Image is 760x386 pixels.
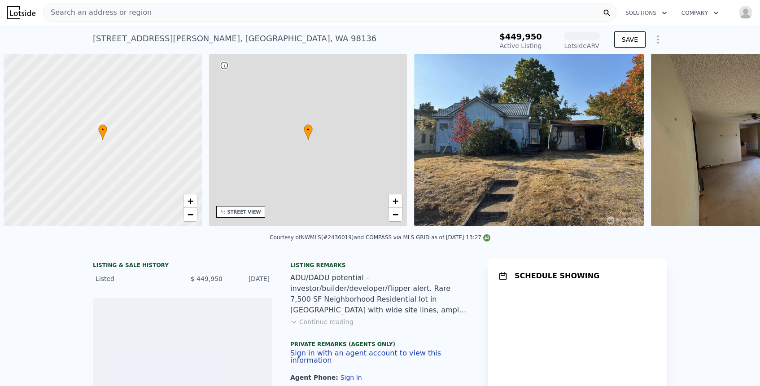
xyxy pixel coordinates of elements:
[304,126,313,134] span: •
[393,209,398,220] span: −
[191,275,223,282] span: $ 449,950
[614,31,646,48] button: SAVE
[674,5,726,21] button: Company
[98,126,107,134] span: •
[227,209,261,215] div: STREET VIEW
[270,234,490,241] div: Courtesy of NWMLS (#2436019) and COMPASS via MLS GRID as of [DATE] 13:27
[414,54,644,226] img: Sale: 169738809 Parcel: 97644410
[290,374,341,381] span: Agent Phone:
[183,194,197,208] a: Zoom in
[564,41,600,50] div: Lotside ARV
[389,194,402,208] a: Zoom in
[93,262,272,271] div: LISTING & SALE HISTORY
[187,209,193,220] span: −
[44,7,152,18] span: Search an address or region
[290,350,470,364] button: Sign in with an agent account to view this information
[93,32,376,45] div: [STREET_ADDRESS][PERSON_NAME] , [GEOGRAPHIC_DATA] , WA 98136
[290,272,470,316] div: ADU/DADU potential – investor/builder/developer/flipper alert. Rare 7,500 SF Neighborhood Residen...
[7,6,35,19] img: Lotside
[187,195,193,206] span: +
[500,42,542,49] span: Active Listing
[290,317,354,326] button: Continue reading
[290,341,470,350] div: Private Remarks (Agents Only)
[230,274,270,283] div: [DATE]
[389,208,402,221] a: Zoom out
[738,5,753,20] img: avatar
[515,271,599,281] h1: SCHEDULE SHOWING
[183,208,197,221] a: Zoom out
[341,374,362,381] button: Sign In
[393,195,398,206] span: +
[649,31,667,48] button: Show Options
[98,124,107,140] div: •
[499,32,542,41] span: $449,950
[290,262,470,269] div: Listing remarks
[618,5,674,21] button: Solutions
[96,274,175,283] div: Listed
[483,234,490,241] img: NWMLS Logo
[304,124,313,140] div: •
